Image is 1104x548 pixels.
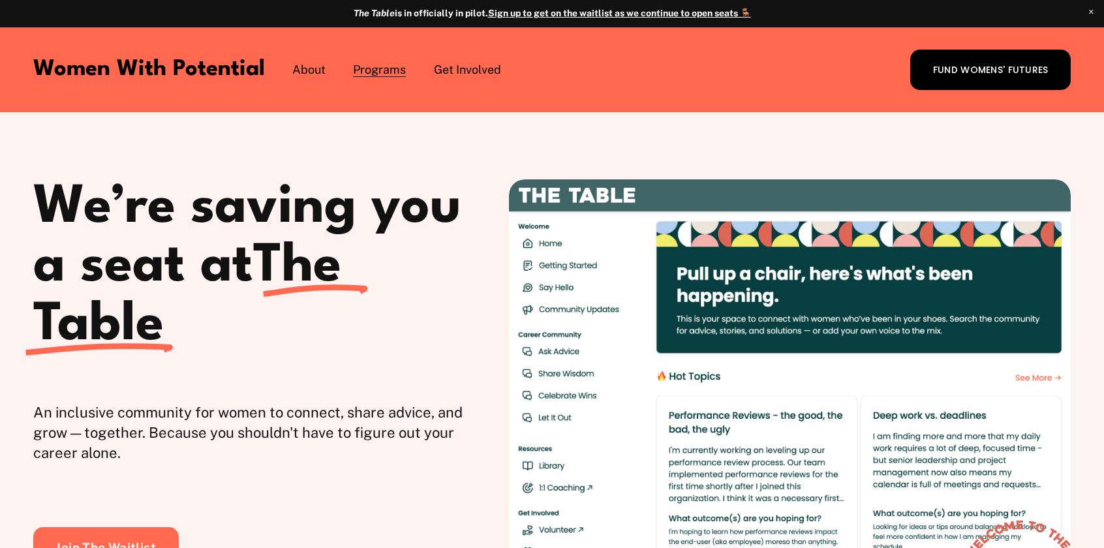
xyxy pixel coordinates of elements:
span: Get Involved [434,61,501,78]
a: Sign up to get on the waitlist as we continue to open seats 🪑 [488,8,751,18]
strong: is in officially in pilot. [354,8,488,18]
h1: We’re saving you a seat at [33,179,466,356]
a: folder dropdown [434,61,501,80]
a: FUND WOMENS' FUTURES [910,50,1071,91]
span: The Table [33,241,356,352]
span: Programs [353,61,406,78]
a: folder dropdown [292,61,326,80]
span: About [292,61,326,78]
p: An inclusive community for women to connect, share advice, and grow — together. Because you shoul... [33,403,466,463]
a: folder dropdown [353,61,406,80]
a: Women With Potential [33,59,265,80]
em: The Table [354,8,395,18]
